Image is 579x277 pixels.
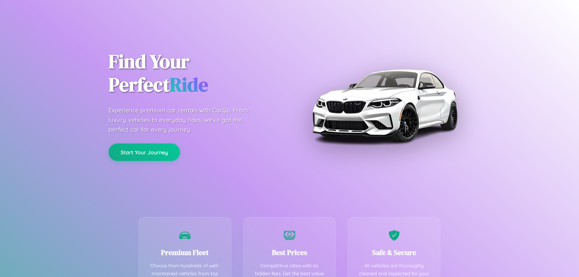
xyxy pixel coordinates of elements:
[148,247,222,257] h3: Premium Fleet
[109,105,259,134] p: Experience premium car rentals with CarGo. From luxury vehicles to everyday rides, we've got the ...
[109,50,280,96] h1: Find Your Perfect
[253,247,327,257] h3: Best Prices
[309,30,460,181] img: Premium BMW car rental vehicle
[357,247,431,257] h3: Safe & Secure
[170,71,208,98] span: Ride
[109,143,180,161] button: Start Your Journey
